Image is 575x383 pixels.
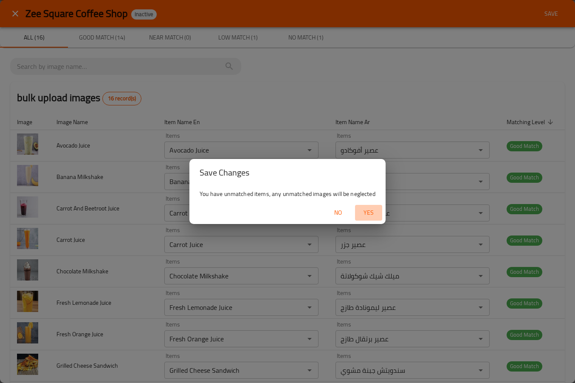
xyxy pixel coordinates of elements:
button: Yes [355,205,382,221]
div: You have unmatched items, any unmatched images will be neglected [189,186,386,201]
button: No [324,205,352,221]
span: No [328,207,348,218]
span: Yes [358,207,379,218]
h2: Save Changes [200,166,375,179]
